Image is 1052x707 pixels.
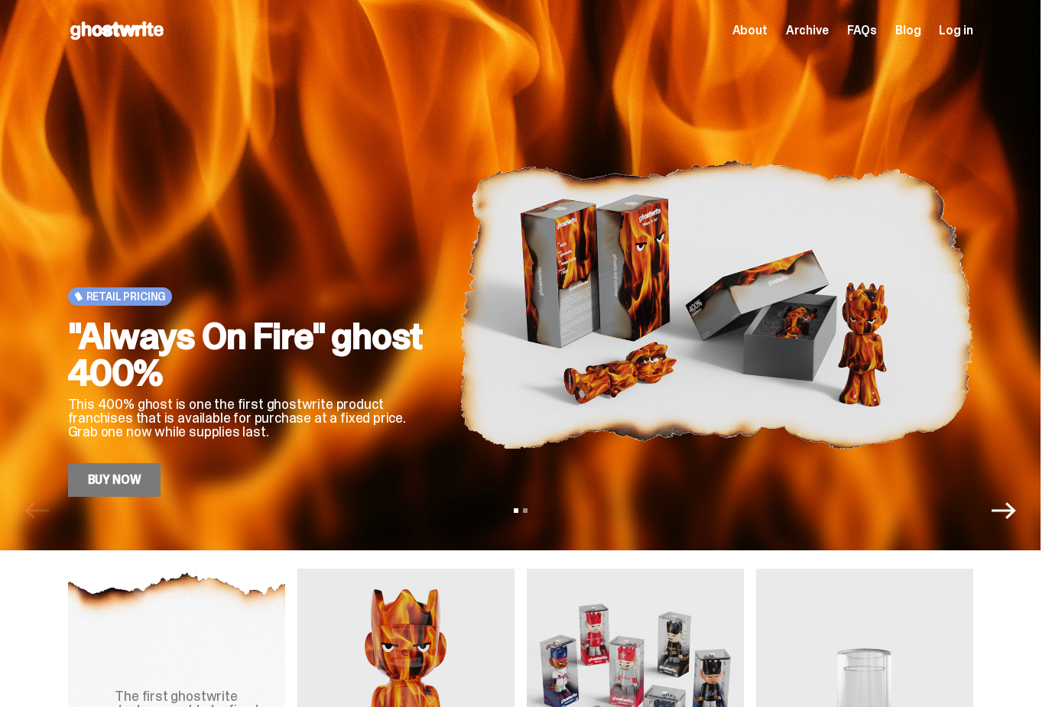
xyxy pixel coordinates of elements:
a: FAQs [847,24,877,37]
a: Buy Now [68,463,161,497]
a: Blog [895,24,920,37]
span: Retail Pricing [86,290,167,303]
a: Log in [939,24,972,37]
button: View slide 2 [523,508,528,513]
h2: "Always On Fire" ghost 400% [68,318,435,391]
button: Next [992,498,1016,523]
img: "Always On Fire" ghost 400% [459,112,973,497]
a: Archive [786,24,829,37]
p: This 400% ghost is one the first ghostwrite product franchises that is available for purchase at ... [68,397,435,439]
button: View slide 1 [514,508,518,513]
a: About [732,24,768,37]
